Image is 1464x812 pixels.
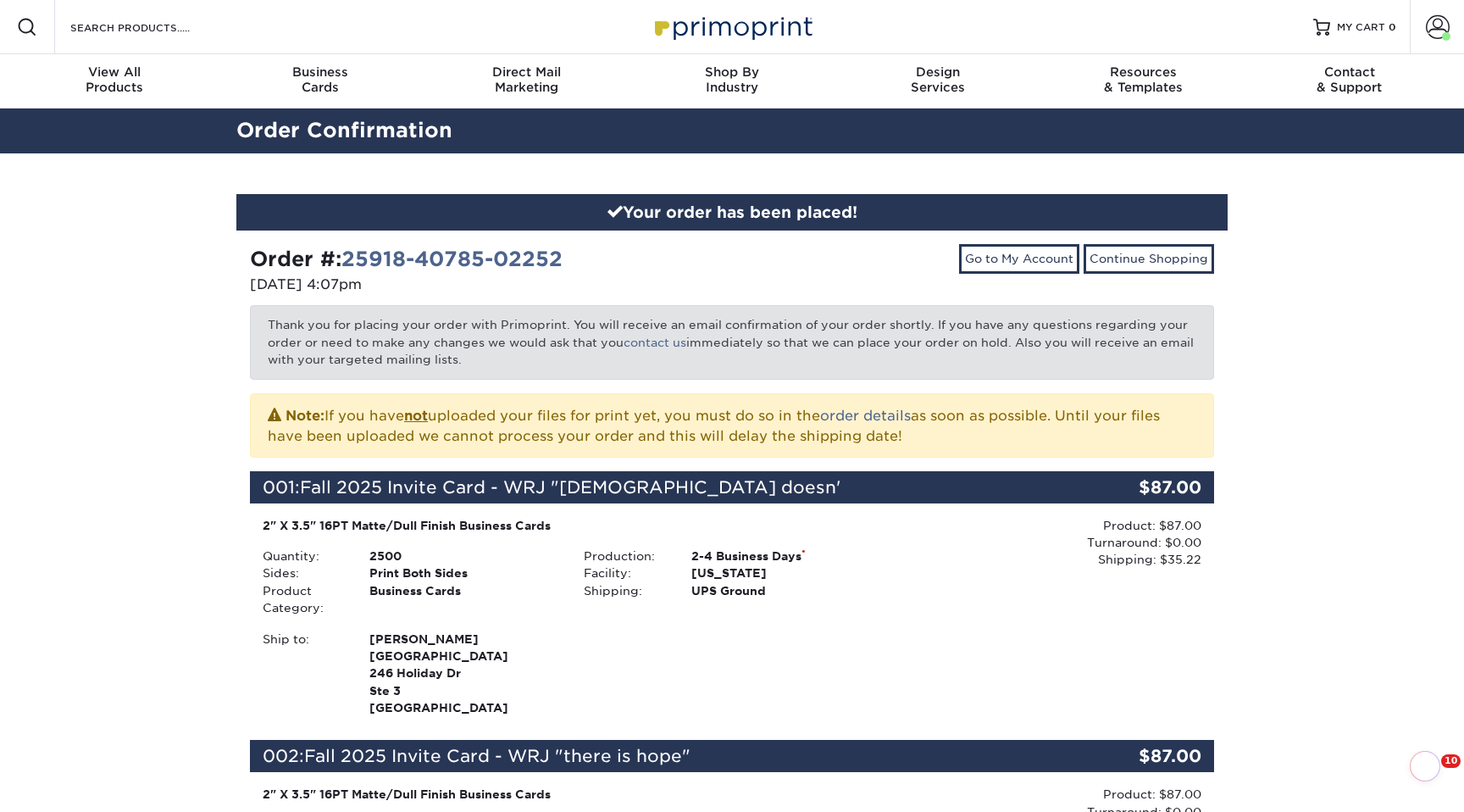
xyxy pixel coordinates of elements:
[250,305,1214,379] p: Thank you for placing your order with Primoprint. You will receive an email confirmation of your ...
[1337,20,1385,35] span: MY CART
[304,746,690,766] span: Fall 2025 Invite Card - WRJ "there is hope"
[835,54,1040,108] a: DesignServices
[69,17,234,37] input: SEARCH PRODUCTS.....
[679,565,893,581] div: [US_STATE]
[1389,21,1396,33] span: 0
[835,64,1040,95] div: Services
[268,404,1196,447] p: If you have uploaded your files for print yet, you must do so in the as soon as possible. Until y...
[369,665,558,681] span: 246 Holiday Dr
[629,64,835,95] div: Industry
[571,582,678,599] div: Shipping:
[1053,740,1214,772] div: $87.00
[250,275,719,295] p: [DATE] 4:07pm
[357,582,571,617] div: Business Cards
[571,565,678,581] div: Facility:
[12,64,218,80] span: View All
[571,548,678,565] div: Production:
[263,517,880,534] div: 2" X 3.5" 16PT Matte/Dull Finish Business Cards
[218,64,424,80] span: Business
[218,64,424,95] div: Cards
[1053,471,1214,503] div: $87.00
[236,194,1228,231] div: Your order has been placed!
[250,740,1053,772] div: 002:
[218,54,424,108] a: BusinessCards
[224,115,1240,147] h2: Order Confirmation
[424,54,629,108] a: Direct MailMarketing
[250,582,357,617] div: Product Category:
[263,786,880,803] div: 2" X 3.5" 16PT Matte/Dull Finish Business Cards
[959,244,1079,273] a: Go to My Account
[1406,754,1447,795] iframe: Intercom live chat
[1246,64,1452,80] span: Contact
[357,548,571,565] div: 2500
[369,682,558,699] span: Ste 3
[1040,64,1246,95] div: & Templates
[820,408,911,424] a: order details
[1040,54,1246,108] a: Resources& Templates
[250,471,1053,503] div: 001:
[250,247,563,271] strong: Order #:
[629,54,835,108] a: Shop ByIndustry
[357,565,571,581] div: Print Both Sides
[424,64,629,95] div: Marketing
[404,408,428,424] b: not
[1040,64,1246,80] span: Resources
[12,54,218,108] a: View AllProducts
[12,64,218,95] div: Products
[835,64,1040,80] span: Design
[1246,54,1452,108] a: Contact& Support
[369,631,558,648] span: [PERSON_NAME]
[1246,64,1452,95] div: & Support
[624,336,686,349] a: contact us
[679,582,893,599] div: UPS Ground
[679,548,893,565] div: 2-4 Business Days
[647,8,817,45] img: Primoprint
[250,631,357,717] div: Ship to:
[369,631,558,715] strong: [GEOGRAPHIC_DATA]
[1084,244,1214,273] a: Continue Shopping
[341,247,563,271] a: 25918-40785-02252
[286,408,324,424] strong: Note:
[629,64,835,80] span: Shop By
[369,648,558,665] span: [GEOGRAPHIC_DATA]
[250,565,357,581] div: Sides:
[893,517,1201,569] div: Product: $87.00 Turnaround: $0.00 Shipping: $35.22
[300,477,840,498] span: Fall 2025 Invite Card - WRJ "[DEMOGRAPHIC_DATA] doesn'
[250,548,357,565] div: Quantity:
[424,64,629,80] span: Direct Mail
